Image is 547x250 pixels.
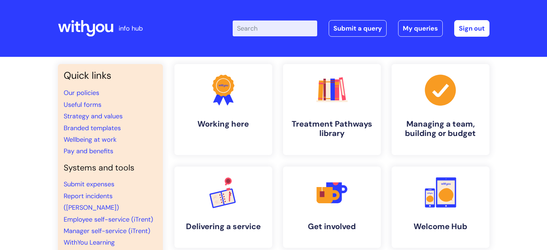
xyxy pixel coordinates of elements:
a: Managing a team, building or budget [392,64,489,155]
a: Branded templates [64,124,121,132]
h3: Quick links [64,70,157,81]
a: WithYou Learning [64,238,115,247]
a: My queries [398,20,443,37]
h4: Get involved [289,222,375,231]
h4: Managing a team, building or budget [397,119,484,138]
a: Wellbeing at work [64,135,117,144]
a: Get involved [283,167,381,248]
a: Pay and benefits [64,147,113,155]
input: Search [233,21,317,36]
a: Delivering a service [174,167,272,248]
a: Employee self-service (iTrent) [64,215,153,224]
h4: Welcome Hub [397,222,484,231]
a: Report incidents ([PERSON_NAME]) [64,192,119,212]
h4: Working here [180,119,266,129]
a: Working here [174,64,272,155]
div: | - [233,20,489,37]
a: Welcome Hub [392,167,489,248]
h4: Delivering a service [180,222,266,231]
a: Submit a query [329,20,387,37]
h4: Systems and tools [64,163,157,173]
a: Strategy and values [64,112,123,121]
h4: Treatment Pathways library [289,119,375,138]
a: Sign out [454,20,489,37]
a: Our policies [64,88,99,97]
a: Submit expenses [64,180,114,188]
a: Useful forms [64,100,101,109]
p: info hub [119,23,143,34]
a: Treatment Pathways library [283,64,381,155]
a: Manager self-service (iTrent) [64,227,150,235]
